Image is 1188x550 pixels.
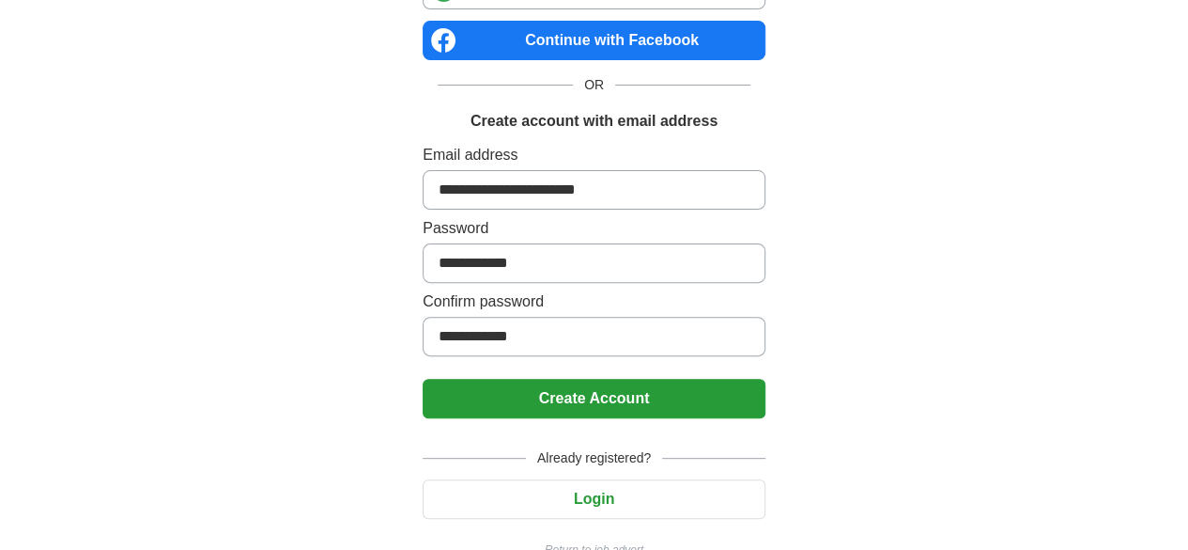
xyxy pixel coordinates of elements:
h1: Create account with email address [471,110,717,133]
label: Password [423,217,765,240]
span: OR [573,75,615,95]
a: Login [423,491,765,507]
span: Already registered? [526,448,662,468]
label: Confirm password [423,291,765,313]
button: Create Account [423,379,765,418]
label: Email address [423,144,765,166]
button: Login [423,479,765,519]
a: Continue with Facebook [423,21,765,60]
